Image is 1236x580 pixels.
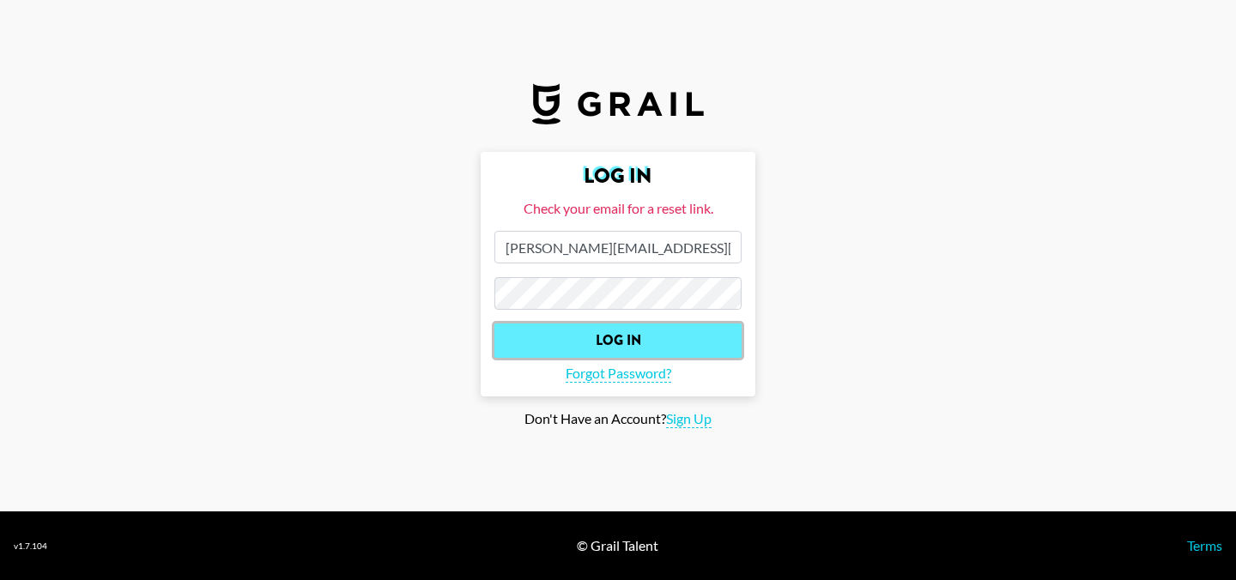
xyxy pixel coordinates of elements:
[566,365,671,383] span: Forgot Password?
[494,231,742,263] input: Email
[577,537,658,554] div: © Grail Talent
[1187,537,1222,553] a: Terms
[14,541,47,552] div: v 1.7.104
[494,323,742,358] input: Log In
[14,410,1222,428] div: Don't Have an Account?
[494,200,742,217] div: Check your email for a reset link.
[532,83,704,124] img: Grail Talent Logo
[494,166,742,186] h2: Log In
[666,410,712,428] span: Sign Up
